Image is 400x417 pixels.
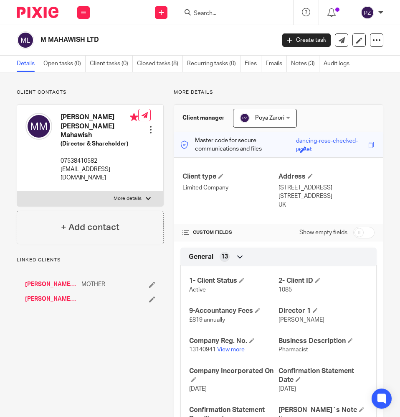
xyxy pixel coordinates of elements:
[90,56,133,72] a: Client tasks (0)
[17,89,164,96] p: Client contacts
[189,347,216,353] span: 13140941
[189,276,278,285] h4: 1- Client Status
[17,56,39,72] a: Details
[240,113,250,123] img: svg%3E
[296,137,366,146] div: dancing-rose-checked-jacket
[180,136,296,153] p: Master code for secure communications and files
[278,386,296,392] span: [DATE]
[17,31,34,49] img: svg%3E
[81,280,105,289] span: MOTHER
[174,89,383,96] p: More details
[25,113,52,140] img: svg%3E
[61,140,138,148] h5: (Director & Shareholder)
[189,253,213,261] span: General
[189,287,206,293] span: Active
[299,228,347,237] label: Show empty fields
[61,221,119,234] h4: + Add contact
[17,7,58,18] img: Pixie
[278,201,375,209] p: UK
[278,337,368,345] h4: Business Description
[266,56,287,72] a: Emails
[221,253,228,261] span: 13
[61,165,138,182] p: [EMAIL_ADDRESS][DOMAIN_NAME]
[43,56,86,72] a: Open tasks (0)
[278,406,368,414] h4: [PERSON_NAME]`s Note
[114,195,142,202] p: More details
[291,56,319,72] a: Notes (3)
[182,172,278,181] h4: Client type
[278,184,375,192] p: [STREET_ADDRESS]
[61,157,138,165] p: 07538410582
[189,317,225,323] span: £819 annually
[130,113,138,121] i: Primary
[324,56,354,72] a: Audit logs
[193,10,268,18] input: Search
[278,276,368,285] h4: 2- Client ID
[182,114,225,122] h3: Client manager
[189,386,207,392] span: [DATE]
[61,113,138,140] h4: [PERSON_NAME] [PERSON_NAME] Mahawish
[278,287,292,293] span: 1085
[41,36,224,44] h2: M MAHAWISH LTD
[278,317,324,323] span: [PERSON_NAME]
[278,192,375,200] p: [STREET_ADDRESS]
[137,56,183,72] a: Closed tasks (8)
[17,257,164,264] p: Linked clients
[189,337,278,345] h4: Company Reg. No.
[25,295,77,303] a: [PERSON_NAME] [PERSON_NAME] Mahawish
[278,347,308,353] span: Pharmacist
[189,367,278,385] h4: Company Incorporated On
[217,347,245,353] a: View more
[187,56,241,72] a: Recurring tasks (0)
[25,280,77,289] a: [PERSON_NAME] [PERSON_NAME]
[278,172,375,181] h4: Address
[278,307,368,315] h4: Director 1
[182,184,278,192] p: Limited Company
[282,33,331,47] a: Create task
[255,115,284,121] span: Poya Zarori
[278,367,368,385] h4: Confirmation Statement Date
[189,307,278,315] h4: 9-Accountancy Fees
[182,229,278,236] h4: CUSTOM FIELDS
[245,56,261,72] a: Files
[361,6,374,19] img: svg%3E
